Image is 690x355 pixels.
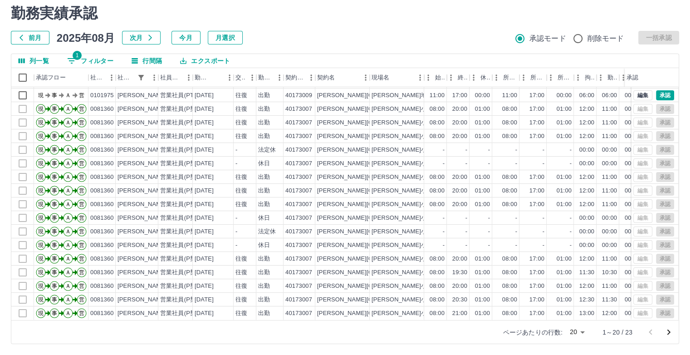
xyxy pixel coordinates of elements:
div: [DATE] [195,173,214,182]
div: [DATE] [195,214,214,222]
div: 01:00 [557,200,572,209]
div: [PERSON_NAME] [117,227,167,236]
text: 営 [79,215,84,221]
div: 営業社員(P契約) [160,200,204,209]
div: - [465,227,467,236]
div: 12:00 [579,118,594,127]
div: [PERSON_NAME] [117,187,167,195]
div: 所定休憩 [547,68,574,87]
text: 現 [38,174,44,180]
text: Ａ [65,174,71,180]
div: [DATE] [195,132,214,141]
button: メニュー [413,71,427,84]
div: - [515,146,517,154]
div: [DATE] [195,146,214,154]
div: [PERSON_NAME]小学校子どもルーム [372,200,475,209]
div: - [515,227,517,236]
div: 08:00 [502,118,517,127]
div: 勤務区分 [258,68,273,87]
div: 所定終業 [519,68,547,87]
div: 17:00 [529,118,544,127]
button: ソート [210,71,223,84]
text: 事 [52,160,57,167]
div: 休日 [258,159,270,168]
button: 次月 [122,31,161,44]
text: 現 [38,106,44,112]
text: 営 [79,187,84,194]
div: 承認 [626,68,638,87]
div: 勤務日 [195,68,210,87]
div: [PERSON_NAME][GEOGRAPHIC_DATA] [317,227,429,236]
div: 20:00 [452,173,467,182]
div: 出勤 [258,91,270,100]
div: 休日 [258,214,270,222]
div: - [515,159,517,168]
div: 社員区分 [158,68,193,87]
div: [DATE] [195,227,214,236]
text: Ａ [65,92,71,99]
div: 00:00 [625,159,640,168]
div: - [443,159,445,168]
div: 20:00 [452,132,467,141]
div: 終業 [447,68,470,87]
div: 始業 [424,68,447,87]
div: - [543,146,544,154]
div: 01:00 [475,105,490,113]
div: 休憩 [480,68,490,87]
div: 11:00 [602,173,617,182]
div: 40173007 [285,214,312,222]
button: メニュー [359,71,372,84]
div: 往復 [235,105,247,113]
div: 06:00 [602,91,617,100]
div: 営業社員(P契約) [160,146,204,154]
div: 営業社員(P契約) [160,227,204,236]
div: 終業 [458,68,468,87]
div: 11:00 [602,187,617,195]
div: [PERSON_NAME][GEOGRAPHIC_DATA] [317,132,429,141]
div: 00:00 [602,214,617,222]
div: 08:00 [502,132,517,141]
div: - [543,214,544,222]
div: 12:00 [579,105,594,113]
div: 00:00 [625,118,640,127]
div: - [488,159,490,168]
text: 事 [52,133,57,139]
div: 契約名 [317,68,335,87]
div: [PERSON_NAME][GEOGRAPHIC_DATA] [317,146,429,154]
div: 01:00 [557,118,572,127]
button: 列選択 [11,54,56,68]
div: 06:00 [579,91,594,100]
div: 40173007 [285,173,312,182]
div: 17:00 [452,91,467,100]
div: 08:00 [430,118,445,127]
div: 出勤 [258,173,270,182]
div: 勤務 [597,68,619,87]
div: 08:00 [502,173,517,182]
div: 営業社員(P契約) [160,118,204,127]
div: 交通費 [234,68,256,87]
button: 次のページへ [660,323,678,341]
div: 08:00 [502,105,517,113]
div: [PERSON_NAME][GEOGRAPHIC_DATA] [317,200,429,209]
text: 事 [52,106,57,112]
div: 11:00 [602,118,617,127]
div: 0081360 [90,105,114,113]
div: 01:00 [475,187,490,195]
text: 事 [52,174,57,180]
div: 営業社員(PT契約) [160,91,208,100]
div: [PERSON_NAME] [117,132,167,141]
div: - [570,214,572,222]
button: フィルター表示 [135,71,147,84]
text: 現 [38,160,44,167]
text: Ａ [65,119,71,126]
div: 営業社員(P契約) [160,214,204,222]
div: 出勤 [258,187,270,195]
div: 08:00 [430,173,445,182]
div: - [235,146,237,154]
div: 往復 [235,132,247,141]
div: 01:00 [475,118,490,127]
div: 00:00 [625,214,640,222]
div: 社員名 [116,68,158,87]
div: 往復 [235,91,247,100]
div: - [235,214,237,222]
